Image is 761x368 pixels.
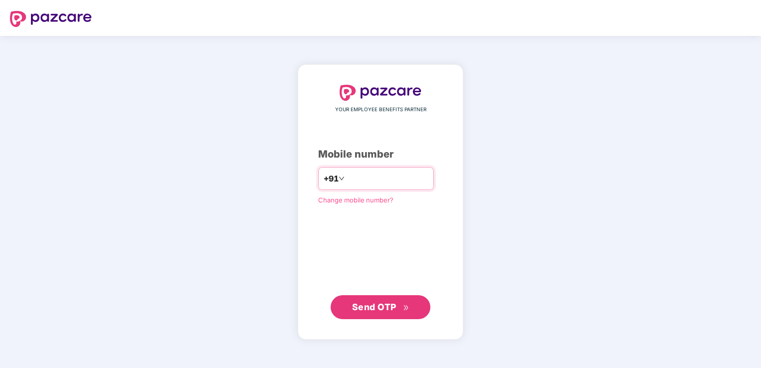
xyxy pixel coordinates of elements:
[335,106,426,114] span: YOUR EMPLOYEE BENEFITS PARTNER
[318,147,443,162] div: Mobile number
[403,305,409,311] span: double-right
[352,302,396,312] span: Send OTP
[324,173,339,185] span: +91
[10,11,92,27] img: logo
[339,176,345,182] span: down
[340,85,421,101] img: logo
[318,196,393,204] a: Change mobile number?
[331,295,430,319] button: Send OTPdouble-right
